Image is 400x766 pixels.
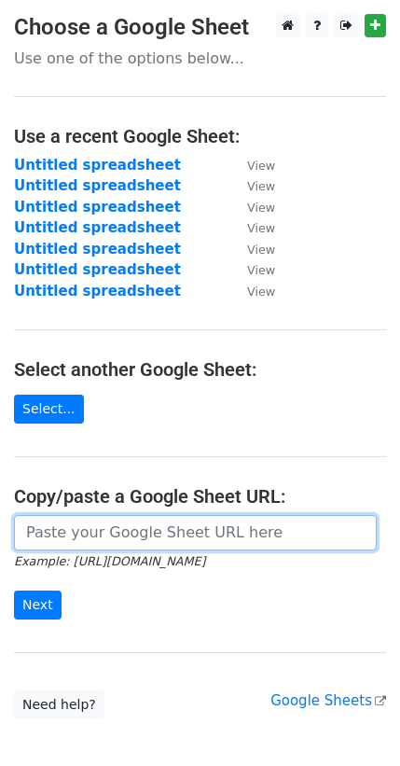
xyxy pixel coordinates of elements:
[247,243,275,257] small: View
[14,395,84,424] a: Select...
[247,179,275,193] small: View
[228,219,275,236] a: View
[14,591,62,620] input: Next
[270,692,386,709] a: Google Sheets
[14,219,181,236] a: Untitled spreadsheet
[228,177,275,194] a: View
[14,241,181,258] a: Untitled spreadsheet
[14,14,386,41] h3: Choose a Google Sheet
[14,157,181,174] a: Untitled spreadsheet
[228,199,275,216] a: View
[307,676,400,766] iframe: Chat Widget
[14,49,386,68] p: Use one of the options below...
[14,358,386,381] h4: Select another Google Sheet:
[14,283,181,299] a: Untitled spreadsheet
[14,485,386,508] h4: Copy/paste a Google Sheet URL:
[14,554,205,568] small: Example: [URL][DOMAIN_NAME]
[14,690,104,719] a: Need help?
[14,177,181,194] a: Untitled spreadsheet
[228,157,275,174] a: View
[247,285,275,299] small: View
[247,221,275,235] small: View
[228,283,275,299] a: View
[247,159,275,173] small: View
[14,515,377,550] input: Paste your Google Sheet URL here
[228,241,275,258] a: View
[14,199,181,216] a: Untitled spreadsheet
[14,125,386,147] h4: Use a recent Google Sheet:
[14,261,181,278] a: Untitled spreadsheet
[247,201,275,215] small: View
[228,261,275,278] a: View
[247,263,275,277] small: View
